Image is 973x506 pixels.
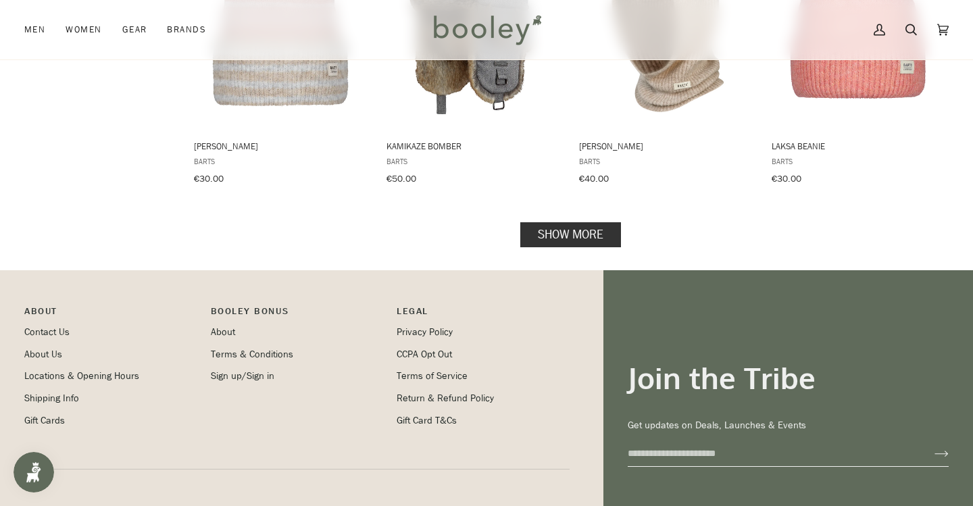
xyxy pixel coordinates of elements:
[397,304,570,325] p: Pipeline_Footer Sub
[24,348,62,361] a: About Us
[24,23,45,36] span: Men
[397,348,452,361] a: CCPA Opt Out
[428,10,546,49] img: Booley
[66,23,101,36] span: Women
[579,156,752,168] span: Barts
[194,173,224,186] span: €30.00
[628,359,949,397] h3: Join the Tribe
[772,156,945,168] span: Barts
[386,156,559,168] span: Barts
[122,23,147,36] span: Gear
[772,173,801,186] span: €30.00
[24,392,79,405] a: Shipping Info
[211,304,384,325] p: Booley Bonus
[211,348,293,361] a: Terms & Conditions
[628,418,949,433] p: Get updates on Deals, Launches & Events
[167,23,206,36] span: Brands
[628,441,913,466] input: your-email@example.com
[913,443,949,465] button: Join
[520,222,621,247] a: Show more
[386,141,559,153] span: Kamikaze Bomber
[24,304,197,325] p: Pipeline_Footer Main
[772,141,945,153] span: Laksa Beanie
[579,173,609,186] span: €40.00
[14,452,54,492] iframe: Button to open loyalty program pop-up
[397,392,494,405] a: Return & Refund Policy
[193,226,949,243] div: Pagination
[194,156,367,168] span: Barts
[397,326,453,338] a: Privacy Policy
[194,141,367,153] span: [PERSON_NAME]
[211,326,235,338] a: About
[24,414,65,427] a: Gift Cards
[24,370,139,382] a: Locations & Opening Hours
[386,173,416,186] span: €50.00
[24,326,70,338] a: Contact Us
[579,141,752,153] span: [PERSON_NAME]
[397,370,468,382] a: Terms of Service
[211,370,274,382] a: Sign up/Sign in
[397,414,457,427] a: Gift Card T&Cs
